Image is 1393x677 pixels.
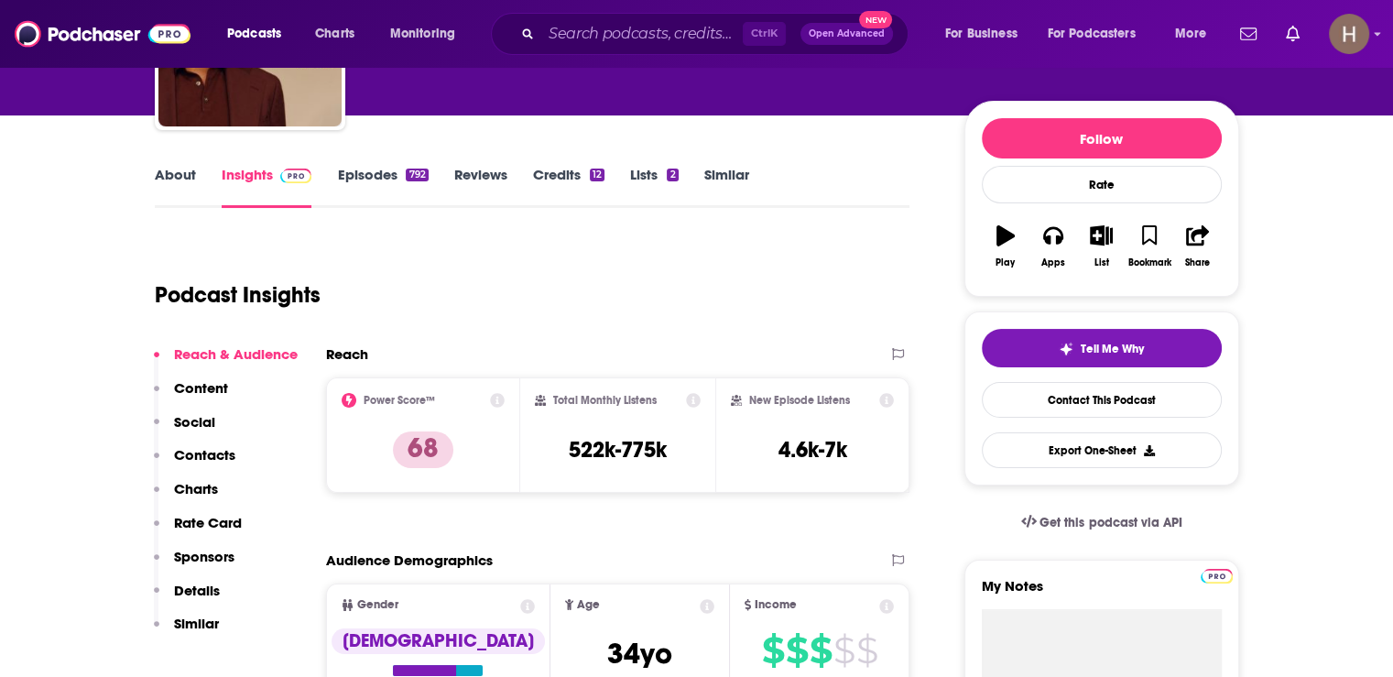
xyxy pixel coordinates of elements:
[155,281,321,309] h1: Podcast Insights
[1059,342,1073,356] img: tell me why sparkle
[390,21,455,47] span: Monitoring
[174,480,218,497] p: Charts
[1094,257,1109,268] div: List
[1081,342,1144,356] span: Tell Me Why
[982,382,1222,418] a: Contact This Podcast
[154,615,219,649] button: Similar
[154,582,220,616] button: Details
[15,16,190,51] img: Podchaser - Follow, Share and Rate Podcasts
[174,345,298,363] p: Reach & Audience
[533,166,604,208] a: Credits12
[1175,21,1206,47] span: More
[332,628,545,654] div: [DEMOGRAPHIC_DATA]
[1039,515,1181,530] span: Get this podcast via API
[1173,213,1221,279] button: Share
[809,29,885,38] span: Open Advanced
[1036,19,1162,49] button: open menu
[280,169,312,183] img: Podchaser Pro
[778,436,847,464] h3: 4.6k-7k
[155,166,196,208] a: About
[982,432,1222,468] button: Export One-Sheet
[569,436,667,464] h3: 522k-775k
[508,13,926,55] div: Search podcasts, credits, & more...
[809,636,831,665] span: $
[996,257,1015,268] div: Play
[393,431,453,468] p: 68
[982,329,1222,367] button: tell me why sparkleTell Me Why
[1329,14,1369,54] img: User Profile
[859,11,892,28] span: New
[1048,21,1136,47] span: For Podcasters
[154,480,218,514] button: Charts
[1077,213,1125,279] button: List
[704,166,749,208] a: Similar
[154,446,235,480] button: Contacts
[932,19,1040,49] button: open menu
[1233,18,1264,49] a: Show notifications dropdown
[154,379,228,413] button: Content
[154,345,298,379] button: Reach & Audience
[174,446,235,464] p: Contacts
[174,514,242,531] p: Rate Card
[1185,257,1210,268] div: Share
[982,166,1222,203] div: Rate
[154,514,242,548] button: Rate Card
[1029,213,1077,279] button: Apps
[1127,257,1170,268] div: Bookmark
[833,636,854,665] span: $
[364,394,435,407] h2: Power Score™
[174,582,220,599] p: Details
[326,345,368,363] h2: Reach
[154,548,234,582] button: Sponsors
[1007,500,1197,545] a: Get this podcast via API
[755,599,797,611] span: Income
[590,169,604,181] div: 12
[630,166,678,208] a: Lists2
[1041,257,1065,268] div: Apps
[303,19,365,49] a: Charts
[174,615,219,632] p: Similar
[222,166,312,208] a: InsightsPodchaser Pro
[553,394,657,407] h2: Total Monthly Listens
[1201,569,1233,584] img: Podchaser Pro
[800,23,893,45] button: Open AdvancedNew
[743,22,786,46] span: Ctrl K
[1279,18,1307,49] a: Show notifications dropdown
[1201,566,1233,584] a: Pro website
[337,166,428,208] a: Episodes792
[945,21,1018,47] span: For Business
[227,21,281,47] span: Podcasts
[541,19,743,49] input: Search podcasts, credits, & more...
[174,548,234,565] p: Sponsors
[214,19,305,49] button: open menu
[174,413,215,431] p: Social
[406,169,428,181] div: 792
[982,577,1222,609] label: My Notes
[855,636,876,665] span: $
[982,213,1029,279] button: Play
[1126,213,1173,279] button: Bookmark
[154,413,215,447] button: Social
[1329,14,1369,54] button: Show profile menu
[454,166,507,208] a: Reviews
[315,21,354,47] span: Charts
[174,379,228,397] p: Content
[749,394,850,407] h2: New Episode Listens
[326,551,493,569] h2: Audience Demographics
[357,599,398,611] span: Gender
[761,636,783,665] span: $
[785,636,807,665] span: $
[607,636,672,672] span: 34 yo
[1329,14,1369,54] span: Logged in as hpoole
[982,118,1222,158] button: Follow
[1162,19,1229,49] button: open menu
[667,169,678,181] div: 2
[377,19,479,49] button: open menu
[577,599,600,611] span: Age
